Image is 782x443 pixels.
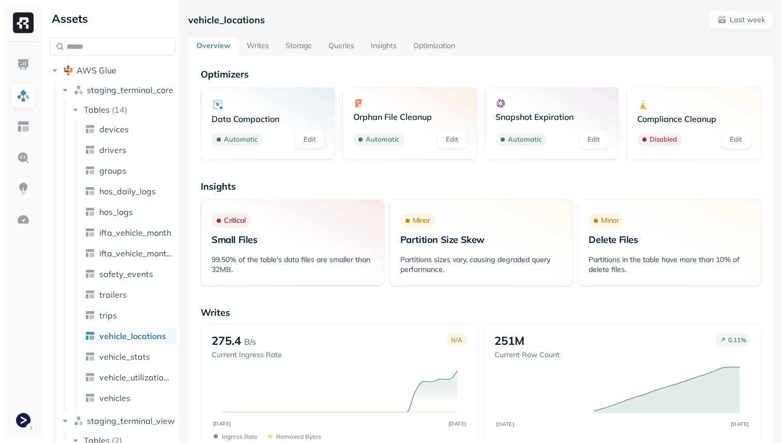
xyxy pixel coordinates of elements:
button: staging_terminal_core [60,82,176,98]
a: hos_daily_logs [81,183,177,200]
p: Removed bytes [276,433,321,440]
span: drivers [99,145,126,155]
p: vehicle_locations [188,14,265,26]
button: Tables(14) [70,101,176,118]
span: hos_logs [99,207,133,217]
img: Insights [17,182,30,195]
a: vehicle_utilization_day [81,369,177,386]
p: Partitions in the table have more than 10% of delete files. [589,255,750,274]
img: table [85,331,95,341]
a: Storage [277,37,320,56]
p: Small Files [212,234,373,246]
p: 275.4 [212,333,241,348]
img: table [85,207,95,217]
img: table [85,186,95,196]
span: Tables [84,104,110,115]
p: Automatic [366,134,399,145]
p: 251M [494,333,524,348]
tspan: [DATE] [496,421,514,427]
p: Critical [224,216,246,225]
a: Queries [320,37,363,56]
p: Last week [730,15,765,25]
img: Query Explorer [17,151,30,164]
img: table [85,145,95,155]
img: table [85,372,95,383]
img: Optimization [17,213,30,226]
img: table [85,124,95,134]
img: Dashboard [17,58,30,71]
p: Snapshot Expiration [495,112,609,122]
span: vehicle_locations [99,331,166,341]
p: Partition Size Skew [400,234,562,246]
img: Assets [17,89,30,102]
p: Current Ingress Rate [212,350,282,360]
img: table [85,310,95,320]
p: Minor [601,216,619,225]
a: Edit [438,130,467,149]
img: Terminal Staging [16,413,31,427]
span: staging_terminal_core [87,85,173,95]
span: staging_terminal_view [87,416,175,426]
span: ifta_vehicle_months [99,248,173,258]
img: table [85,393,95,403]
p: 99.50% of the table's data files are smaller than 32MB. [212,255,373,274]
a: Optimization [405,37,463,56]
p: Compliance Cleanup [637,114,750,124]
p: Disabled [650,134,677,145]
p: 0.11 % [728,336,746,344]
a: Edit [721,130,750,149]
img: table [85,269,95,279]
a: trailers [81,286,177,303]
a: Edit [579,130,608,149]
p: B/s [244,335,256,348]
img: table [85,289,95,300]
div: Assets [50,10,175,27]
a: vehicle_stats [81,348,177,365]
p: Automatic [224,134,258,145]
a: hos_logs [81,204,177,220]
img: Ryft [13,12,34,33]
a: safety_events [81,266,177,282]
tspan: [DATE] [213,420,231,427]
span: hos_daily_logs [99,186,156,196]
button: staging_terminal_view [60,413,176,429]
p: N/A [451,336,462,344]
p: Partitions sizes vary, causing degraded query performance. [400,255,562,274]
a: trips [81,307,177,324]
span: safety_events [99,269,153,279]
img: table [85,248,95,258]
p: Insights [201,180,761,192]
span: devices [99,124,129,134]
p: ( 14 ) [112,104,127,115]
a: Overview [188,37,238,56]
img: namespace [73,416,84,426]
p: Current Row Count [494,350,560,360]
tspan: [DATE] [731,421,749,427]
a: Insights [363,37,405,56]
p: Data Compaction [212,114,325,124]
p: Orphan File Cleanup [353,112,467,122]
a: vehicles [81,390,177,406]
img: root [63,65,73,75]
img: table [85,352,95,362]
a: drivers [81,142,177,158]
button: AWS Glue [50,62,175,79]
img: namespace [73,85,84,95]
a: devices [81,121,177,138]
p: Minor [413,216,430,225]
button: Last week [709,10,774,29]
span: vehicle_utilization_day [99,372,173,383]
p: Delete Files [589,234,750,246]
span: vehicles [99,393,130,403]
span: trips [99,310,117,320]
a: vehicle_locations [81,328,177,344]
span: groups [99,165,126,176]
a: Edit [295,130,324,149]
img: Asset Explorer [17,120,30,133]
p: Automatic [508,134,542,145]
tspan: [DATE] [448,420,466,427]
span: AWS Glue [77,65,116,75]
img: table [85,227,95,238]
p: Writes [201,307,761,318]
span: trailers [99,289,127,300]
